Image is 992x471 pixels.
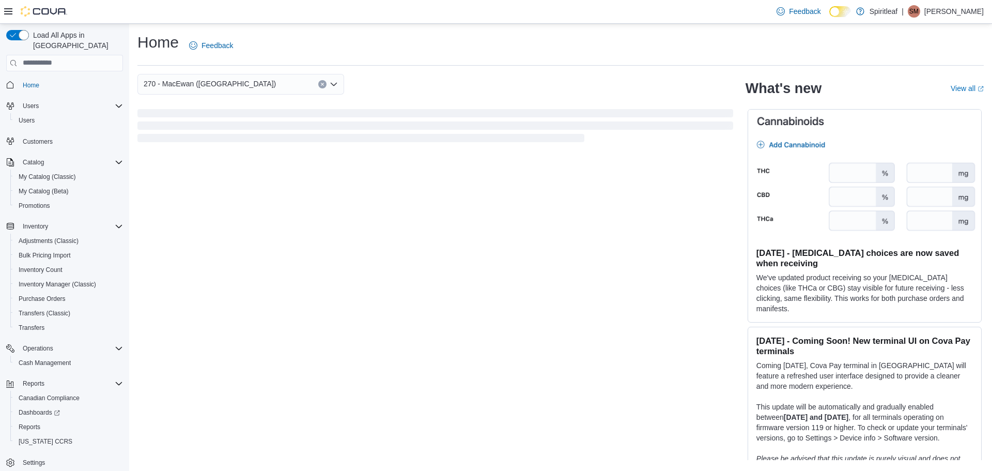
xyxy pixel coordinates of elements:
span: Users [14,114,123,127]
span: Loading [137,111,733,144]
span: Inventory Count [14,264,123,276]
span: Canadian Compliance [14,392,123,404]
span: Bulk Pricing Import [14,249,123,262]
a: Cash Management [14,357,75,369]
button: Transfers [10,321,127,335]
span: Customers [23,138,53,146]
span: Cash Management [14,357,123,369]
span: My Catalog (Beta) [19,187,69,195]
button: Adjustments (Classic) [10,234,127,248]
a: Home [19,79,43,92]
button: Catalog [19,156,48,169]
button: My Catalog (Classic) [10,170,127,184]
button: Inventory [19,220,52,233]
p: Spiritleaf [870,5,897,18]
button: Transfers (Classic) [10,306,127,321]
button: Open list of options [330,80,338,88]
span: Dark Mode [829,17,830,18]
p: Coming [DATE], Cova Pay terminal in [GEOGRAPHIC_DATA] will feature a refreshed user interface des... [756,360,973,391]
span: Home [23,81,39,89]
a: Transfers (Classic) [14,307,74,320]
span: My Catalog (Classic) [19,173,76,181]
span: Home [19,79,123,92]
span: [US_STATE] CCRS [19,437,72,446]
span: Users [23,102,39,110]
span: Settings [23,459,45,467]
span: Reports [14,421,123,433]
a: Settings [19,457,49,469]
span: Purchase Orders [14,293,123,305]
a: [US_STATE] CCRS [14,435,76,448]
a: Customers [19,135,57,148]
a: Feedback [772,1,825,22]
a: Reports [14,421,44,433]
p: [PERSON_NAME] [924,5,984,18]
span: Feedback [202,40,233,51]
span: Adjustments (Classic) [14,235,123,247]
h2: What's new [746,80,822,97]
a: Dashboards [14,406,64,419]
a: Promotions [14,200,54,212]
button: [US_STATE] CCRS [10,434,127,449]
p: | [902,5,904,18]
svg: External link [978,86,984,92]
a: My Catalog (Classic) [14,171,80,183]
span: Inventory [19,220,123,233]
a: My Catalog (Beta) [14,185,73,197]
span: Feedback [789,6,820,17]
span: Inventory Manager (Classic) [14,278,123,291]
button: Operations [2,341,127,356]
a: Inventory Count [14,264,67,276]
span: Settings [19,456,123,469]
span: Load All Apps in [GEOGRAPHIC_DATA] [29,30,123,51]
span: Washington CCRS [14,435,123,448]
a: Transfers [14,322,49,334]
span: Adjustments (Classic) [19,237,79,245]
button: Home [2,78,127,93]
span: Transfers [19,324,44,332]
span: Promotions [19,202,50,210]
button: Canadian Compliance [10,391,127,405]
button: Users [19,100,43,112]
span: Reports [19,423,40,431]
button: Inventory Manager (Classic) [10,277,127,292]
span: Users [19,100,123,112]
button: Users [10,113,127,128]
button: My Catalog (Beta) [10,184,127,199]
span: Canadian Compliance [19,394,80,402]
span: Operations [19,342,123,355]
a: Users [14,114,39,127]
p: We've updated product receiving so your [MEDICAL_DATA] choices (like THCa or CBG) stay visible fo... [756,272,973,314]
button: Inventory [2,219,127,234]
span: Operations [23,344,53,353]
button: Catalog [2,155,127,170]
span: Dashboards [19,408,60,417]
button: Users [2,99,127,113]
span: Catalog [19,156,123,169]
h3: [DATE] - Coming Soon! New terminal UI on Cova Pay terminals [756,336,973,356]
span: Inventory [23,222,48,231]
span: My Catalog (Beta) [14,185,123,197]
p: This update will be automatically and gradually enabled between , for all terminals operating on ... [756,402,973,443]
button: Customers [2,134,127,149]
a: Purchase Orders [14,293,70,305]
span: My Catalog (Classic) [14,171,123,183]
button: Purchase Orders [10,292,127,306]
span: 270 - MacEwan ([GEOGRAPHIC_DATA]) [144,78,276,90]
a: Adjustments (Classic) [14,235,83,247]
span: Promotions [14,200,123,212]
span: Dashboards [14,406,123,419]
span: Catalog [23,158,44,166]
h1: Home [137,32,179,53]
span: Purchase Orders [19,295,66,303]
img: Cova [21,6,67,17]
button: Inventory Count [10,263,127,277]
a: Inventory Manager (Classic) [14,278,100,291]
input: Dark Mode [829,6,851,17]
button: Reports [10,420,127,434]
span: Customers [19,135,123,148]
span: Cash Management [19,359,71,367]
button: Operations [19,342,57,355]
strong: [DATE] and [DATE] [784,413,848,421]
button: Reports [2,376,127,391]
